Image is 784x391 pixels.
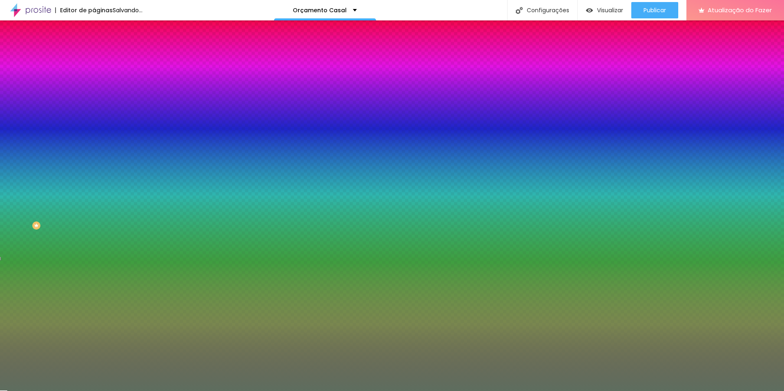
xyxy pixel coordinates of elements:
font: Orçamento Casal [293,6,347,14]
img: Ícone [516,7,523,14]
font: Publicar [644,6,666,14]
font: Visualizar [597,6,623,14]
button: Publicar [631,2,678,18]
img: view-1.svg [586,7,593,14]
div: Salvando... [113,7,143,13]
font: Atualização do Fazer [708,6,772,14]
font: Configurações [527,6,569,14]
button: Visualizar [578,2,631,18]
font: Editor de páginas [60,6,113,14]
